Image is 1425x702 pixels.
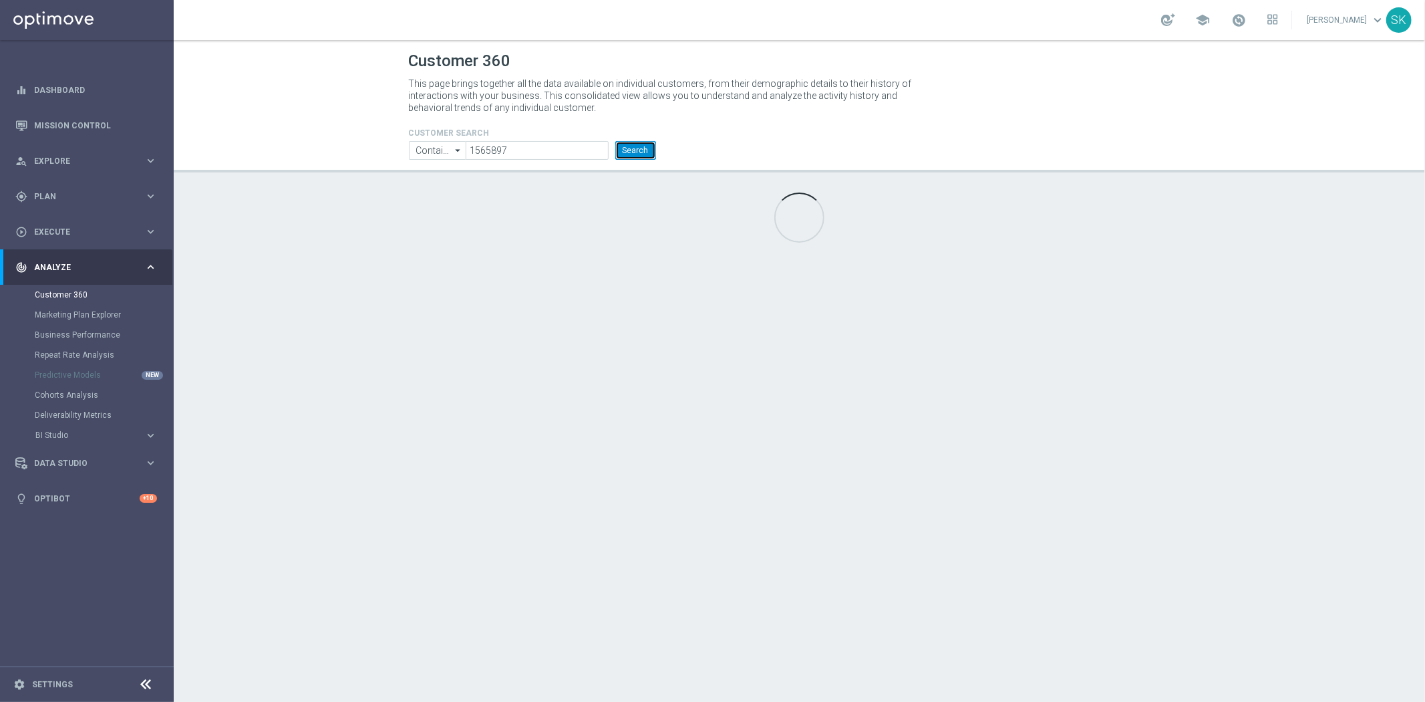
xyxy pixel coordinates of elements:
[35,410,139,421] a: Deliverability Metrics
[466,141,608,160] input: Enter CID, Email, name or phone
[35,289,139,300] a: Customer 360
[409,141,466,160] input: Contains
[144,261,157,273] i: keyboard_arrow_right
[15,457,144,469] div: Data Studio
[1195,13,1210,27] span: school
[15,155,27,167] i: person_search
[142,371,163,380] div: NEW
[15,458,158,469] button: Data Studio keyboard_arrow_right
[1386,7,1412,33] div: SK
[34,459,144,467] span: Data Studio
[34,263,144,271] span: Analyze
[15,85,158,96] button: equalizer Dashboard
[35,430,158,441] button: BI Studio keyboard_arrow_right
[34,228,144,236] span: Execute
[15,226,144,238] div: Execute
[32,681,73,689] a: Settings
[35,305,172,325] div: Marketing Plan Explorer
[35,310,139,320] a: Marketing Plan Explorer
[1370,13,1385,27] span: keyboard_arrow_down
[452,142,465,159] i: arrow_drop_down
[35,405,172,425] div: Deliverability Metrics
[35,385,172,405] div: Cohorts Analysis
[13,679,25,691] i: settings
[144,429,157,442] i: keyboard_arrow_right
[409,128,656,138] h4: CUSTOMER SEARCH
[140,494,157,503] div: +10
[144,154,157,167] i: keyboard_arrow_right
[35,431,131,439] span: BI Studio
[35,425,172,445] div: BI Studio
[15,261,27,273] i: track_changes
[15,481,157,516] div: Optibot
[615,141,656,160] button: Search
[15,493,158,504] button: lightbulb Optibot +10
[15,262,158,273] button: track_changes Analyze keyboard_arrow_right
[15,191,144,203] div: Plan
[35,285,172,305] div: Customer 360
[15,493,27,505] i: lightbulb
[35,350,139,360] a: Repeat Rate Analysis
[144,190,157,203] i: keyboard_arrow_right
[409,78,923,114] p: This page brings together all the data available on individual customers, from their demographic ...
[144,457,157,469] i: keyboard_arrow_right
[409,51,1191,71] h1: Customer 360
[15,261,144,273] div: Analyze
[35,345,172,365] div: Repeat Rate Analysis
[35,325,172,345] div: Business Performance
[35,431,144,439] div: BI Studio
[34,108,157,143] a: Mission Control
[34,157,144,165] span: Explore
[144,225,157,238] i: keyboard_arrow_right
[34,193,144,201] span: Plan
[15,84,27,96] i: equalizer
[15,120,158,131] button: Mission Control
[35,390,139,400] a: Cohorts Analysis
[1305,10,1386,30] a: [PERSON_NAME]keyboard_arrow_down
[15,155,144,167] div: Explore
[35,365,172,385] div: Predictive Models
[15,227,158,237] button: play_circle_outline Execute keyboard_arrow_right
[15,108,157,143] div: Mission Control
[15,72,157,108] div: Dashboard
[35,330,139,340] a: Business Performance
[15,191,158,202] button: gps_fixed Plan keyboard_arrow_right
[34,481,140,516] a: Optibot
[15,191,27,203] i: gps_fixed
[34,72,157,108] a: Dashboard
[15,156,158,166] button: person_search Explore keyboard_arrow_right
[15,226,27,238] i: play_circle_outline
